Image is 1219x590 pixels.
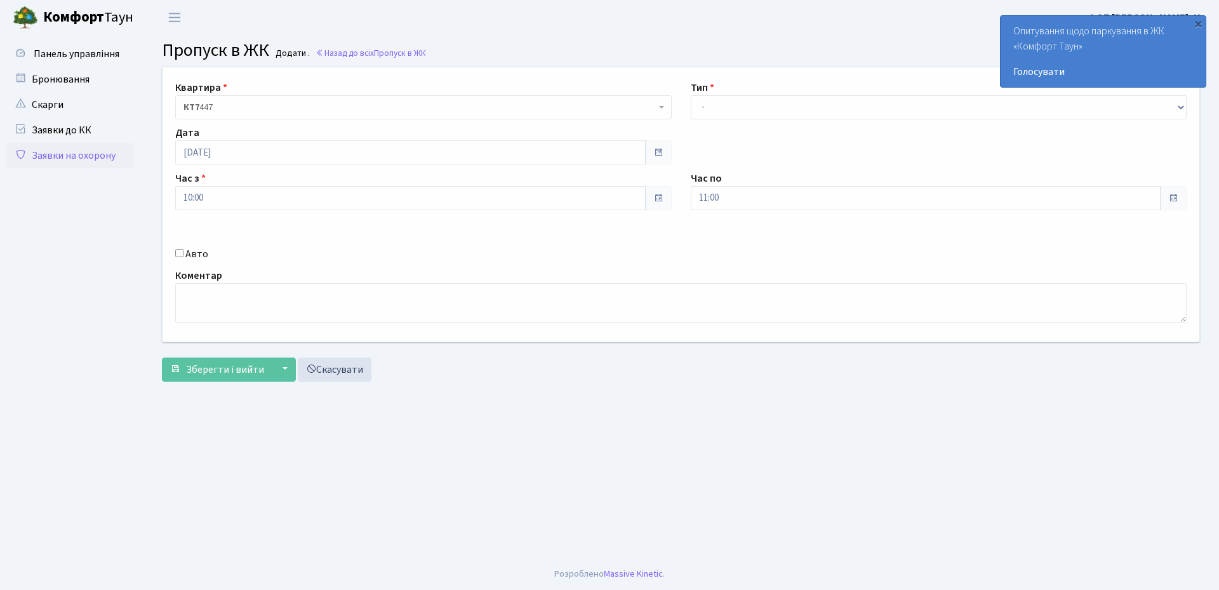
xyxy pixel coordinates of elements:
a: Скарги [6,92,133,117]
span: Таун [43,7,133,29]
a: Скасувати [298,358,371,382]
a: Бронювання [6,67,133,92]
a: Massive Kinetic [604,567,663,580]
button: Зберегти і вийти [162,358,272,382]
span: Зберегти і вийти [186,363,264,377]
span: <b>КТ7</b>&nbsp;&nbsp;&nbsp;447 [183,101,656,114]
label: Тип [691,80,714,95]
a: Голосувати [1013,64,1193,79]
a: Назад до всіхПропуск в ЖК [316,47,426,59]
div: × [1192,17,1204,30]
span: Панель управління [34,47,119,61]
b: ФОП [PERSON_NAME]. Н. [1088,11,1204,25]
a: ФОП [PERSON_NAME]. Н. [1088,10,1204,25]
label: Дата [175,125,199,140]
a: Панель управління [6,41,133,67]
b: КТ7 [183,101,199,114]
span: Пропуск в ЖК [374,47,426,59]
div: Розроблено . [554,567,665,581]
span: <b>КТ7</b>&nbsp;&nbsp;&nbsp;447 [175,95,672,119]
label: Авто [185,246,208,262]
b: Комфорт [43,7,104,27]
label: Час по [691,171,722,186]
a: Заявки на охорону [6,143,133,168]
small: Додати . [273,48,310,59]
img: logo.png [13,5,38,30]
span: Пропуск в ЖК [162,37,269,63]
a: Заявки до КК [6,117,133,143]
button: Переключити навігацію [159,7,190,28]
div: Опитування щодо паркування в ЖК «Комфорт Таун» [1001,16,1206,87]
label: Квартира [175,80,227,95]
label: Коментар [175,268,222,283]
label: Час з [175,171,206,186]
